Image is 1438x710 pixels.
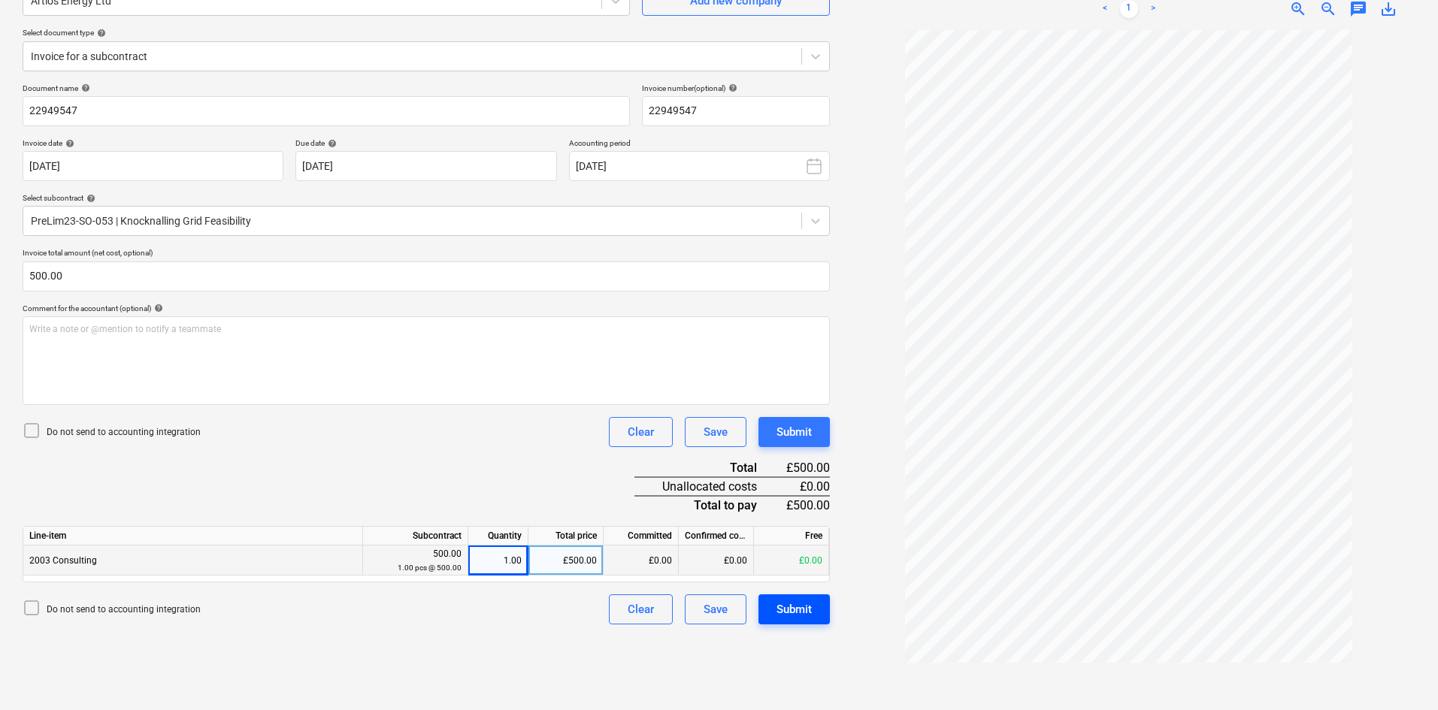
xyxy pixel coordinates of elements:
span: help [78,83,90,92]
p: Invoice total amount (net cost, optional) [23,248,830,261]
button: Submit [758,417,830,447]
div: Committed [604,527,679,545]
div: Save [704,600,728,619]
div: Due date [295,138,556,148]
div: Save [704,422,728,442]
p: Do not send to accounting integration [47,603,201,616]
span: help [325,139,337,148]
div: Submit [777,422,812,442]
div: Clear [628,422,654,442]
div: Submit [777,600,812,619]
button: Submit [758,594,830,624]
div: Select document type [23,28,830,38]
span: help [94,29,106,38]
div: £0.00 [781,477,830,496]
div: Clear [628,600,654,619]
div: Total to pay [634,496,781,514]
div: £0.00 [754,545,829,576]
input: Invoice total amount (net cost, optional) [23,261,830,292]
span: help [83,194,95,203]
div: Subcontract [363,527,468,545]
div: Free [754,527,829,545]
div: £500.00 [781,459,830,477]
div: Document name [23,83,630,93]
div: £500.00 [781,496,830,514]
div: Invoice number (optional) [642,83,830,93]
input: Due date not specified [295,151,556,181]
div: 500.00 [369,547,462,575]
input: Invoice date not specified [23,151,283,181]
div: 1.00 [474,545,522,576]
div: Total [634,459,781,477]
button: Save [685,417,746,447]
div: Comment for the accountant (optional) [23,304,830,313]
div: £0.00 [604,545,679,576]
span: help [151,304,163,313]
div: Invoice date [23,138,283,148]
small: 1.00 pcs @ 500.00 [398,563,462,572]
button: Save [685,594,746,624]
input: Document name [23,96,630,126]
button: Clear [609,417,673,447]
iframe: Chat Widget [1363,638,1438,710]
div: Select subcontract [23,193,830,203]
button: [DATE] [569,151,830,181]
div: Total price [528,527,604,545]
div: £0.00 [679,545,754,576]
p: Accounting period [569,138,830,151]
div: Unallocated costs [634,477,781,496]
div: Line-item [23,527,363,545]
p: Do not send to accounting integration [47,426,201,439]
div: Confirmed costs [679,527,754,545]
span: help [725,83,737,92]
span: 2003 Consulting [29,555,97,566]
input: Invoice number [642,96,830,126]
div: £500.00 [528,545,604,576]
div: Quantity [468,527,528,545]
button: Clear [609,594,673,624]
span: help [62,139,74,148]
